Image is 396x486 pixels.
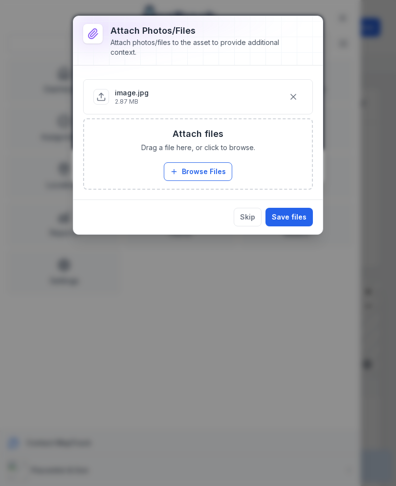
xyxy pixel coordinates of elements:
[115,98,149,106] p: 2.87 MB
[173,127,223,141] h3: Attach files
[115,88,149,98] p: image.jpg
[110,24,297,38] h3: Attach photos/files
[110,38,297,57] div: Attach photos/files to the asset to provide additional context.
[265,208,313,226] button: Save files
[234,208,262,226] button: Skip
[141,143,255,153] span: Drag a file here, or click to browse.
[164,162,232,181] button: Browse Files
